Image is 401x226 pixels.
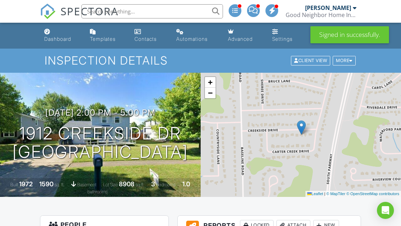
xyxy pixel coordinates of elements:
a: Templates [87,26,126,46]
a: Zoom out [205,88,216,98]
a: © MapTiler [326,192,345,196]
div: Automations [176,36,208,42]
h1: 1912 Creekside Dr [GEOGRAPHIC_DATA] [12,124,188,162]
a: Zoom in [205,77,216,88]
h3: [DATE] 2:00 pm - 5:00 pm [45,108,155,117]
a: Client View [290,57,332,63]
a: © OpenStreetMap contributors [346,192,399,196]
span: basement [77,182,96,187]
img: The Best Home Inspection Software - Spectora [40,4,56,19]
h1: Inspection Details [45,54,356,67]
span: sq.ft. [136,182,144,187]
a: Settings [269,26,303,46]
div: More [333,56,356,66]
span: bedrooms [156,182,176,187]
a: Contacts [132,26,168,46]
div: Contacts [134,36,157,42]
a: Leaflet [307,192,323,196]
div: Advanced [228,36,253,42]
div: Client View [291,56,330,66]
input: Search everything... [81,4,223,18]
div: Good Neighbor Home Inspections [286,11,356,18]
img: Marker [297,120,306,135]
span: bathrooms [87,189,108,194]
span: | [324,192,325,196]
a: Dashboard [41,26,81,46]
div: Open Intercom Messenger [377,202,394,219]
span: + [208,78,212,87]
div: Settings [272,36,293,42]
div: Signed in successfully. [310,26,389,43]
div: Templates [90,36,116,42]
div: [PERSON_NAME] [305,4,351,11]
a: Support Center [309,26,360,46]
div: 3 [151,180,155,188]
span: sq. ft. [55,182,64,187]
span: Built [10,182,18,187]
div: Dashboard [44,36,71,42]
div: 1.0 [182,180,190,188]
a: SPECTORA [40,10,119,24]
div: 1972 [19,180,33,188]
span: SPECTORA [61,4,119,18]
a: Advanced [225,26,264,46]
span: − [208,88,212,97]
div: 1590 [39,180,53,188]
span: Lot Size [103,182,118,187]
a: Automations (Advanced) [173,26,219,46]
div: 8908 [119,180,134,188]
